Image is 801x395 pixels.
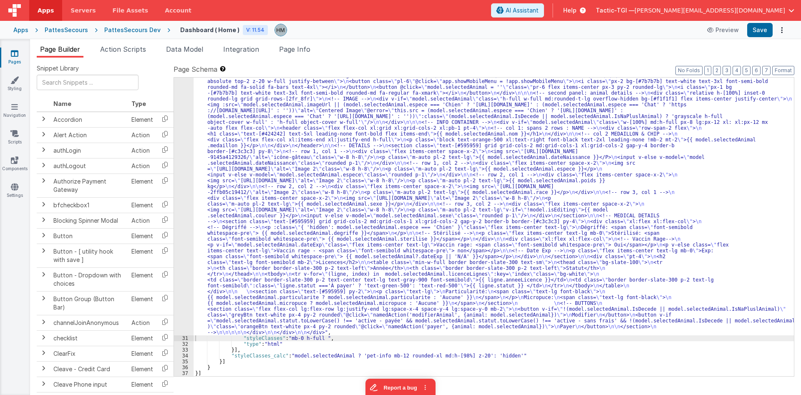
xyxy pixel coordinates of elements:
[104,26,161,34] div: PattesSecours Dev
[702,23,744,37] button: Preview
[713,66,721,75] button: 2
[174,347,194,353] div: 33
[174,353,194,359] div: 34
[128,244,156,267] td: Element
[100,45,146,53] span: Action Scripts
[675,66,703,75] button: No Folds
[37,75,139,90] input: Search Snippets ...
[174,359,194,365] div: 35
[128,291,156,315] td: Element
[128,197,156,213] td: Element
[596,6,635,15] span: Tactic-TGI —
[50,291,128,315] td: Button Group (Button Bar)
[113,6,149,15] span: File Assets
[174,335,194,341] div: 31
[53,100,71,107] span: Name
[128,213,156,228] td: Action
[128,158,156,174] td: Action
[13,26,28,34] div: Apps
[50,174,128,197] td: Authorize Payment Gateway
[275,24,287,36] img: 1b65a3e5e498230d1b9478315fee565b
[174,64,217,74] span: Page Schema
[50,330,128,346] td: checklist
[50,244,128,267] td: Button - [ utility hook with save ]
[128,330,156,346] td: Element
[128,315,156,330] td: Action
[50,158,128,174] td: authLogout
[776,24,788,36] button: Options
[752,66,761,75] button: 6
[723,66,731,75] button: 3
[180,27,239,33] h4: Dashboard ( Home )
[506,6,539,15] span: AI Assistant
[131,100,146,107] span: Type
[772,66,794,75] button: Format
[50,346,128,361] td: ClearFix
[704,66,711,75] button: 1
[747,23,773,37] button: Save
[279,45,310,53] span: Page Info
[128,361,156,377] td: Element
[71,6,96,15] span: Servers
[50,127,128,143] td: Alert Action
[128,112,156,128] td: Element
[223,45,259,53] span: Integration
[491,3,544,18] button: AI Assistant
[174,365,194,370] div: 36
[38,6,54,15] span: Apps
[128,346,156,361] td: Element
[50,213,128,228] td: Blocking Spinner Modal
[174,370,194,376] div: 37
[635,6,785,15] span: [PERSON_NAME][EMAIL_ADDRESS][DOMAIN_NAME]
[128,228,156,244] td: Element
[128,377,156,392] td: Element
[50,143,128,158] td: authLogin
[174,67,194,335] div: 30
[50,228,128,244] td: Button
[563,6,577,15] span: Help
[50,112,128,128] td: Accordion
[128,267,156,291] td: Element
[40,45,80,53] span: Page Builder
[128,143,156,158] td: Action
[50,361,128,377] td: Cleave - Credit Card
[50,315,128,330] td: channelJoinAnonymous
[166,45,203,53] span: Data Model
[128,174,156,197] td: Element
[45,26,88,34] div: PattesSecours
[174,341,194,347] div: 32
[37,64,79,73] span: Snippet Library
[243,25,268,35] div: V: 11.54
[50,267,128,291] td: Button - Dropdown with choices
[762,66,771,75] button: 7
[50,377,128,392] td: Cleave Phone input
[743,66,751,75] button: 5
[596,6,794,15] button: Tactic-TGI — [PERSON_NAME][EMAIL_ADDRESS][DOMAIN_NAME]
[128,127,156,143] td: Action
[733,66,741,75] button: 4
[50,197,128,213] td: bfcheckbox1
